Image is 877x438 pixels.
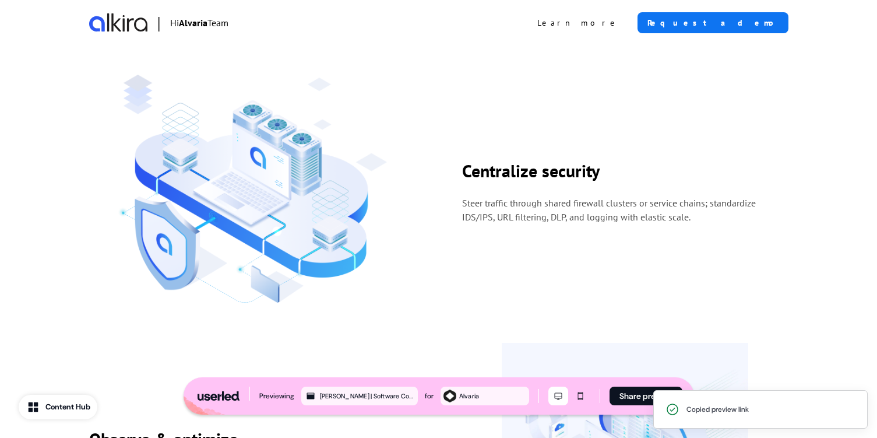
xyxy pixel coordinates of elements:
[45,401,90,413] div: Content Hub
[462,196,767,224] p: Steer traffic through shared firewall clusters or service chains; standardize IDS/IPS, URL filter...
[170,16,228,30] p: Hi Team
[528,12,628,33] a: Learn more
[157,11,161,34] span: |
[320,391,415,401] div: [PERSON_NAME] | Software Copy - Alvaria
[425,390,434,402] div: for
[179,17,207,29] strong: Alvaria
[548,387,568,405] button: Desktop mode
[610,387,682,405] button: Share preview
[462,159,600,182] strong: Centralize security
[19,395,97,419] button: Content Hub
[686,404,749,415] div: Copied preview link
[459,391,527,401] div: Alvaria
[638,12,788,33] a: Request a demo
[570,387,590,405] button: Mobile mode
[259,390,294,402] div: Previewing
